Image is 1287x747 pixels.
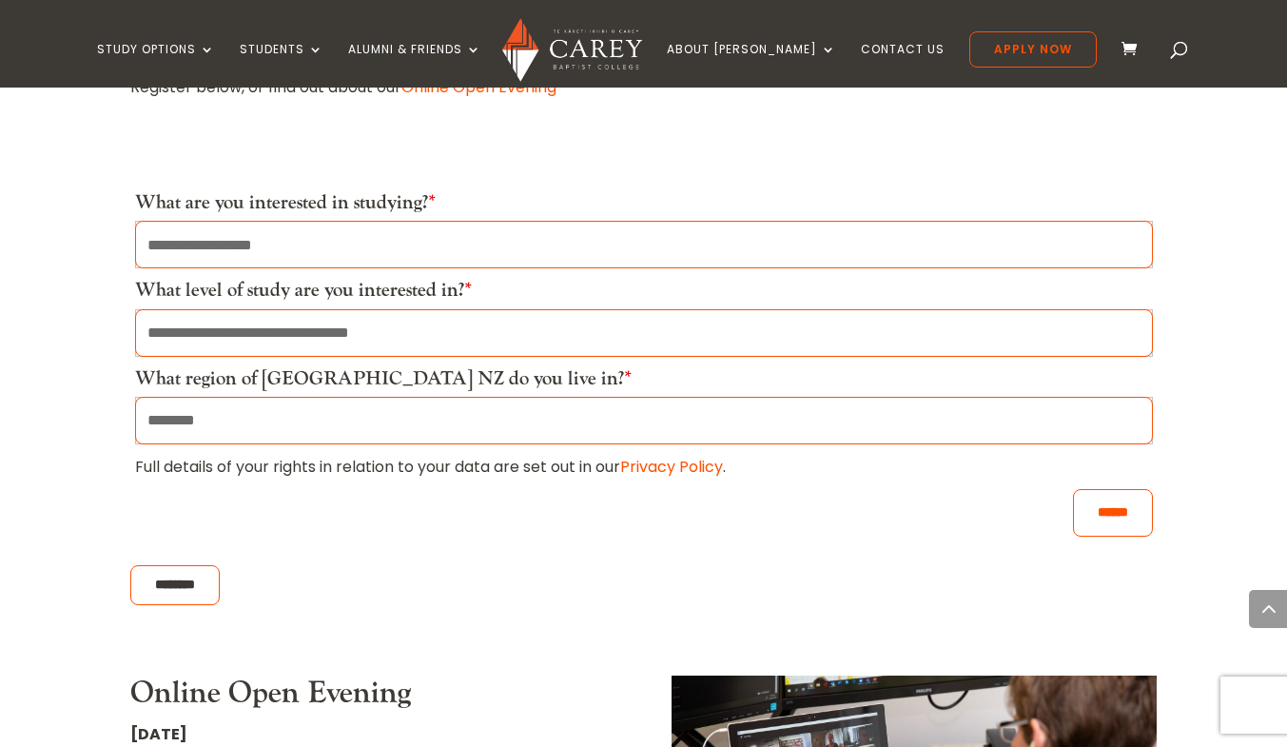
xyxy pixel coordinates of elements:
h3: Online Open Evening [130,676,615,721]
a: Privacy Policy [620,456,723,478]
a: Alumni & Friends [348,43,481,88]
a: About [PERSON_NAME] [667,43,836,88]
a: Students [240,43,323,88]
a: Apply Now [969,31,1097,68]
p: Full details of your rights in relation to your data are set out in our . [135,454,1153,480]
a: Study Options [97,43,215,88]
a: Online Open Evening [401,76,556,98]
label: What level of study are you interested in? [135,278,472,303]
label: What are you interested in studying? [135,190,436,215]
a: Contact Us [861,43,945,88]
img: Carey Baptist College [502,18,642,82]
label: What region of [GEOGRAPHIC_DATA] NZ do you live in? [135,366,632,391]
